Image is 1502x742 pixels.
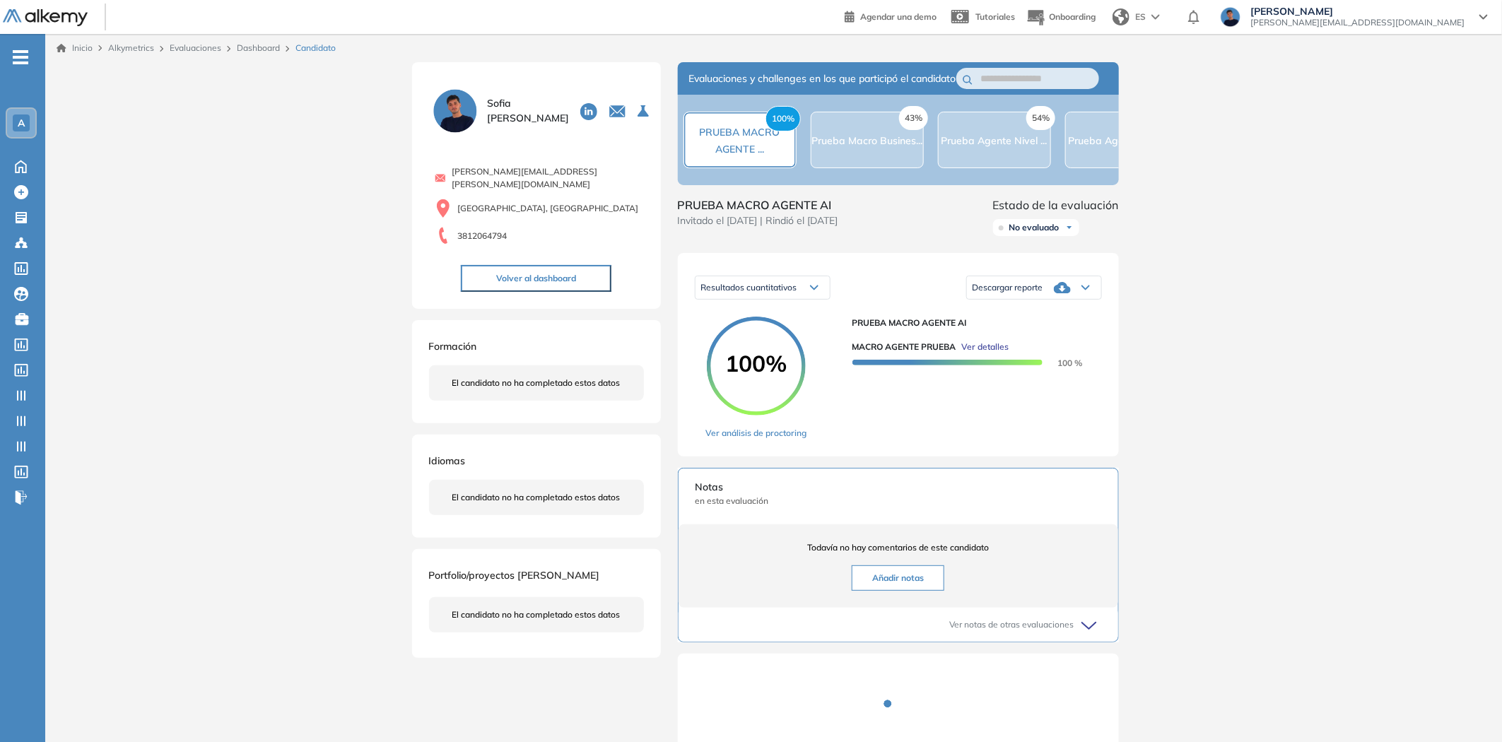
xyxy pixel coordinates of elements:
img: Ícono de flecha [1065,223,1074,232]
span: [PERSON_NAME] [1250,6,1465,17]
img: PROFILE_MENU_LOGO_USER [429,85,481,137]
span: Resultados cuantitativos [701,282,797,293]
span: 54% [1026,106,1055,130]
span: Idiomas [429,454,466,467]
span: PRUEBA MACRO AGENTE AI [852,317,1091,329]
button: Onboarding [1026,2,1096,33]
span: A [18,117,25,129]
span: 100% [765,106,801,131]
span: PRUEBA MACRO AGENTE ... [700,126,780,155]
span: 100 % [1040,358,1082,368]
button: Ver detalles [956,341,1009,353]
span: [PERSON_NAME][EMAIL_ADDRESS][PERSON_NAME][DOMAIN_NAME] [452,165,643,191]
span: ES [1135,11,1146,23]
button: Volver al dashboard [461,265,611,292]
span: Tutoriales [975,11,1015,22]
i: - [13,56,28,59]
span: PRUEBA MACRO AGENTE AI [678,196,838,213]
a: Ver análisis de proctoring [706,427,807,440]
a: Agendar una demo [845,7,937,24]
span: MACRO AGENTE PRUEBA [852,341,956,353]
span: Estado de la evaluación [993,196,1119,213]
span: 43% [899,106,928,130]
button: Añadir notas [852,565,944,591]
span: El candidato no ha completado estos datos [452,608,621,621]
span: El candidato no ha completado estos datos [452,377,621,389]
span: 3812064794 [457,230,507,242]
img: Logo [3,9,88,27]
span: Ver detalles [962,341,1009,353]
span: Prueba Agente Nivel ... [1069,134,1175,147]
a: Inicio [57,42,93,54]
img: arrow [1151,14,1160,20]
span: Alkymetrics [108,42,154,53]
span: Formación [429,340,477,353]
span: No evaluado [1009,222,1060,233]
img: world [1113,8,1130,25]
span: Candidato [295,42,336,54]
span: Onboarding [1049,11,1096,22]
a: Dashboard [237,42,280,53]
span: Notas [696,480,1101,495]
span: El candidato no ha completado estos datos [452,491,621,504]
span: [PERSON_NAME][EMAIL_ADDRESS][DOMAIN_NAME] [1250,17,1465,28]
a: Evaluaciones [170,42,221,53]
span: Ver notas de otras evaluaciones [950,618,1074,631]
span: en esta evaluación [696,495,1101,507]
span: Sofia [PERSON_NAME] [487,96,569,126]
span: Invitado el [DATE] | Rindió el [DATE] [678,213,838,228]
span: Descargar reporte [973,282,1043,293]
span: Agendar una demo [860,11,937,22]
span: Prueba Agente Nivel ... [941,134,1048,147]
span: 100% [707,352,806,375]
span: Portfolio/proyectos [PERSON_NAME] [429,569,600,582]
span: [GEOGRAPHIC_DATA], [GEOGRAPHIC_DATA] [458,202,639,215]
span: Prueba Macro Busines... [811,134,922,147]
span: Todavía no hay comentarios de este candidato [696,541,1101,554]
span: Evaluaciones y challenges en los que participó el candidato [689,71,956,86]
